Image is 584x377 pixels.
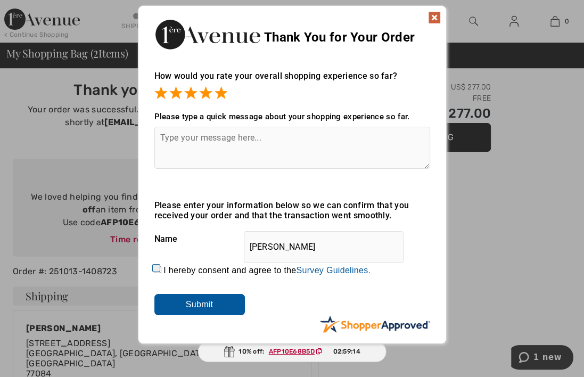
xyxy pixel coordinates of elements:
[428,11,441,24] img: x
[163,266,371,275] label: I hereby consent and agree to the
[198,341,386,362] div: 10% off:
[224,346,234,357] img: Gift.svg
[154,200,430,220] div: Please enter your information below so we can confirm that you received your order and that the t...
[154,294,245,315] input: Submit
[154,226,430,252] div: Name
[264,30,415,45] span: Thank You for Your Order
[269,348,315,355] ins: AFP10E68B5D
[154,17,261,52] img: Thank You for Your Order
[333,347,360,356] span: 02:59:14
[154,60,430,101] div: How would you rate your overall shopping experience so far?
[154,112,430,121] div: Please type a quick message about your shopping experience so far.
[296,266,371,275] a: Survey Guidelines.
[22,7,51,17] span: 1 new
